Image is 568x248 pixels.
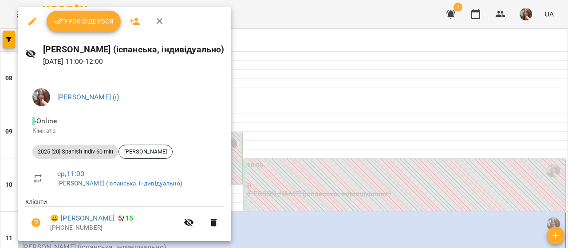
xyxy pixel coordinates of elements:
p: Кімната [32,126,217,135]
a: 😀 [PERSON_NAME] [50,213,114,224]
div: [PERSON_NAME] [118,145,173,159]
button: Візит ще не сплачено. Додати оплату? [25,212,47,233]
ul: Клієнти [25,197,224,242]
span: - Online [32,117,59,125]
span: Урок відбувся [54,16,114,27]
a: [PERSON_NAME] (іспанська, індивідуально) [57,180,182,187]
p: [DATE] 11:00 - 12:00 [43,56,225,67]
a: [PERSON_NAME] (і) [57,93,119,101]
span: [PERSON_NAME] [119,148,172,156]
span: 5 [118,214,122,222]
p: [PHONE_NUMBER] [50,224,178,232]
h6: [PERSON_NAME] (іспанська, індивідуально) [43,43,225,56]
a: ср , 11:00 [57,169,84,178]
button: Урок відбувся [47,11,121,32]
span: 15 [125,214,133,222]
span: 2025 [20] Spanish Indiv 60 min [32,148,118,156]
img: 0ee1f4be303f1316836009b6ba17c5c5.jpeg [32,88,50,106]
b: / [118,214,133,222]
